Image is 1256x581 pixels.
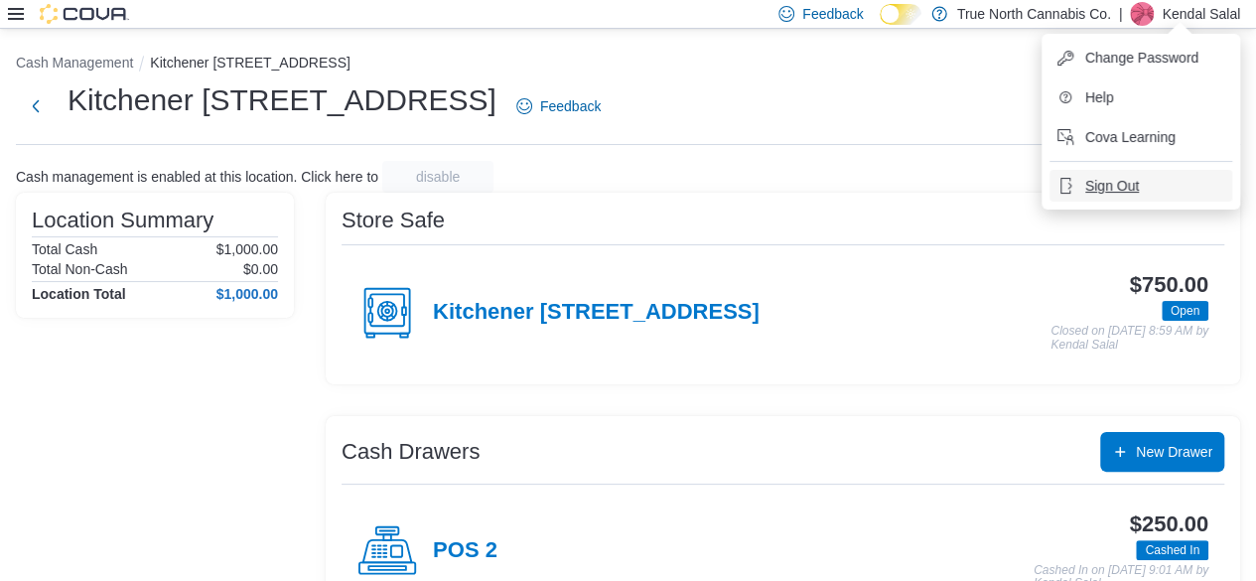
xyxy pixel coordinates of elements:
[1100,432,1224,472] button: New Drawer
[1162,301,1208,321] span: Open
[1049,121,1232,153] button: Cova Learning
[802,4,863,24] span: Feedback
[540,96,601,116] span: Feedback
[32,209,213,232] h3: Location Summary
[216,241,278,257] p: $1,000.00
[216,286,278,302] h4: $1,000.00
[1130,512,1208,536] h3: $250.00
[957,2,1111,26] p: True North Cannabis Co.
[880,25,881,26] span: Dark Mode
[1085,87,1114,107] span: Help
[1049,42,1232,73] button: Change Password
[382,161,493,193] button: disable
[1049,81,1232,113] button: Help
[880,4,921,25] input: Dark Mode
[243,261,278,277] p: $0.00
[16,53,1240,76] nav: An example of EuiBreadcrumbs
[32,261,128,277] h6: Total Non-Cash
[1130,273,1208,297] h3: $750.00
[40,4,129,24] img: Cova
[1085,48,1198,68] span: Change Password
[1119,2,1123,26] p: |
[1130,2,1154,26] div: Kendal Salal
[433,538,497,564] h4: POS 2
[342,209,445,232] h3: Store Safe
[1085,127,1176,147] span: Cova Learning
[150,55,350,71] button: Kitchener [STREET_ADDRESS]
[68,80,496,120] h1: Kitchener [STREET_ADDRESS]
[1162,2,1240,26] p: Kendal Salal
[1136,442,1212,462] span: New Drawer
[16,55,133,71] button: Cash Management
[342,440,480,464] h3: Cash Drawers
[32,241,97,257] h6: Total Cash
[1085,176,1139,196] span: Sign Out
[16,169,378,185] p: Cash management is enabled at this location. Click here to
[1171,302,1199,320] span: Open
[433,300,760,326] h4: Kitchener [STREET_ADDRESS]
[508,86,609,126] a: Feedback
[1049,170,1232,202] button: Sign Out
[1050,325,1208,352] p: Closed on [DATE] 8:59 AM by Kendal Salal
[416,167,460,187] span: disable
[1136,540,1208,560] span: Cashed In
[1145,541,1199,559] span: Cashed In
[16,86,56,126] button: Next
[32,286,126,302] h4: Location Total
